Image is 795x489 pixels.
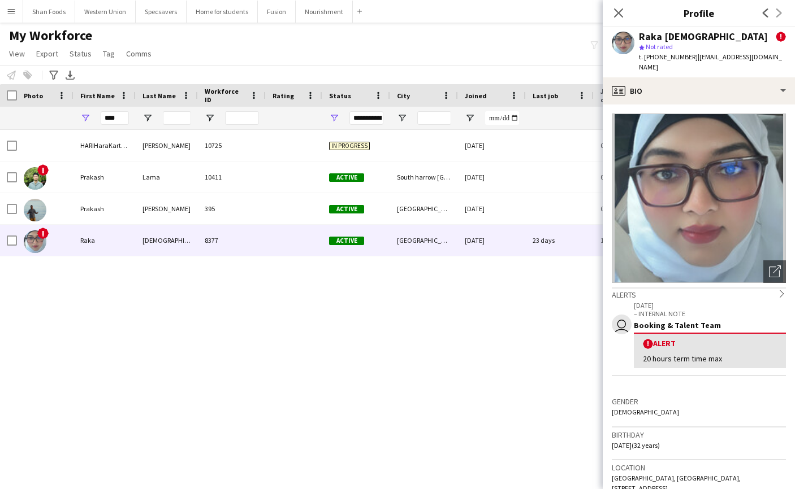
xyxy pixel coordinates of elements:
div: [DATE] [458,193,526,224]
h3: Location [612,462,786,473]
span: ! [776,32,786,42]
span: Comms [126,49,152,59]
div: [GEOGRAPHIC_DATA] [390,225,458,256]
span: [DEMOGRAPHIC_DATA] [612,408,679,416]
span: ! [37,228,49,239]
p: – INTERNAL NOTE [634,309,786,318]
span: ! [37,164,49,176]
div: Raka [DEMOGRAPHIC_DATA] [639,32,768,42]
span: Photo [24,91,43,100]
img: Crew avatar or photo [612,113,786,283]
div: 0 [594,161,667,193]
span: Rating [273,91,294,100]
span: Workforce ID [205,87,245,104]
span: First Name [80,91,115,100]
input: Joined Filter Input [485,111,519,125]
a: Comms [122,46,156,61]
button: Fusion [258,1,296,23]
div: Prakash [74,193,136,224]
p: [DATE] [634,301,786,309]
span: In progress [329,142,370,150]
span: | [EMAIL_ADDRESS][DOMAIN_NAME] [639,53,782,71]
div: Alert [643,338,777,349]
span: Jobs (last 90 days) [600,87,647,104]
button: Specsavers [136,1,187,23]
button: Open Filter Menu [465,113,475,123]
span: [DATE] (32 years) [612,441,660,449]
span: Joined [465,91,487,100]
a: Tag [98,46,119,61]
img: Raka Islam [24,230,46,253]
span: Status [70,49,92,59]
div: [PERSON_NAME] [136,130,198,161]
a: Status [65,46,96,61]
div: [PERSON_NAME] [136,193,198,224]
h3: Gender [612,396,786,407]
button: Open Filter Menu [329,113,339,123]
div: Raka [74,225,136,256]
div: [GEOGRAPHIC_DATA] [390,193,458,224]
div: Booking & Talent Team [634,320,786,330]
span: Tag [103,49,115,59]
span: My Workforce [9,27,92,44]
div: 20 hours term time max [643,353,777,364]
div: 8377 [198,225,266,256]
button: Shan Foods [23,1,75,23]
app-action-btn: Advanced filters [47,68,61,82]
input: Workforce ID Filter Input [225,111,259,125]
a: View [5,46,29,61]
button: Home for students [187,1,258,23]
div: Lama [136,161,198,193]
span: View [9,49,25,59]
span: Last Name [142,91,176,100]
span: Export [36,49,58,59]
div: 23 days [526,225,594,256]
div: [DEMOGRAPHIC_DATA] [136,225,198,256]
div: [DATE] [458,225,526,256]
div: Open photos pop-in [763,260,786,283]
button: Open Filter Menu [142,113,153,123]
div: Prakash [74,161,136,193]
button: Western Union [75,1,136,23]
div: 1 [594,225,667,256]
span: t. [PHONE_NUMBER] [639,53,698,61]
span: Active [329,205,364,213]
div: [DATE] [458,130,526,161]
div: 10725 [198,130,266,161]
img: Prakash Limbachiya [24,199,46,221]
input: City Filter Input [417,111,451,125]
input: Last Name Filter Input [163,111,191,125]
span: Not rated [646,42,673,51]
div: 395 [198,193,266,224]
div: Bio [603,77,795,104]
span: ! [643,339,653,349]
div: 10411 [198,161,266,193]
span: Last job [533,91,558,100]
span: Active [329,173,364,182]
button: Nourishment [296,1,353,23]
input: First Name Filter Input [101,111,129,125]
button: Open Filter Menu [80,113,90,123]
div: South harrow [GEOGRAPHIC_DATA] [390,161,458,193]
span: City [397,91,410,100]
span: Active [329,237,364,245]
h3: Birthday [612,430,786,440]
div: HARIHaraKarthik [74,130,136,161]
img: Prakash Lama [24,167,46,190]
button: Open Filter Menu [397,113,407,123]
div: [DATE] [458,161,526,193]
app-action-btn: Export XLSX [63,68,77,82]
span: Status [329,91,351,100]
div: 0 [594,193,667,224]
a: Export [32,46,63,61]
div: Alerts [612,287,786,300]
div: 0 [594,130,667,161]
h3: Profile [603,6,795,20]
button: Open Filter Menu [205,113,215,123]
